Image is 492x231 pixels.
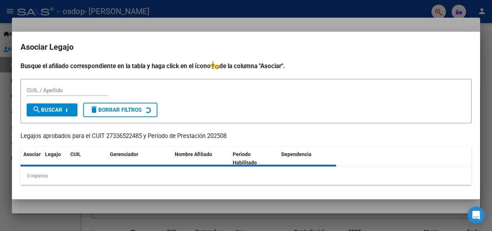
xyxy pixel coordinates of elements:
span: CUIL [70,151,81,157]
datatable-header-cell: Gerenciador [107,147,172,170]
span: Periodo Habilitado [233,151,257,165]
datatable-header-cell: Legajo [42,147,67,170]
span: Legajo [45,151,61,157]
datatable-header-cell: Dependencia [278,147,336,170]
span: Gerenciador [110,151,138,157]
mat-icon: search [32,105,41,114]
datatable-header-cell: Nombre Afiliado [172,147,230,170]
datatable-header-cell: Periodo Habilitado [230,147,278,170]
h4: Busque el afiliado correspondiente en la tabla y haga click en el ícono de la columna "Asociar". [21,61,471,71]
mat-icon: delete [90,105,98,114]
span: Borrar Filtros [90,107,142,113]
h2: Asociar Legajo [21,40,471,54]
button: Borrar Filtros [83,103,157,117]
p: Legajos aprobados para el CUIT 27336522485 y Período de Prestación 202508 [21,132,471,141]
div: Open Intercom Messenger [468,206,485,224]
datatable-header-cell: Asociar [21,147,42,170]
button: Buscar [27,103,77,116]
span: Dependencia [281,151,312,157]
span: Asociar [23,151,41,157]
span: Nombre Afiliado [175,151,212,157]
span: Buscar [32,107,62,113]
datatable-header-cell: CUIL [67,147,107,170]
div: 0 registros [21,167,471,185]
